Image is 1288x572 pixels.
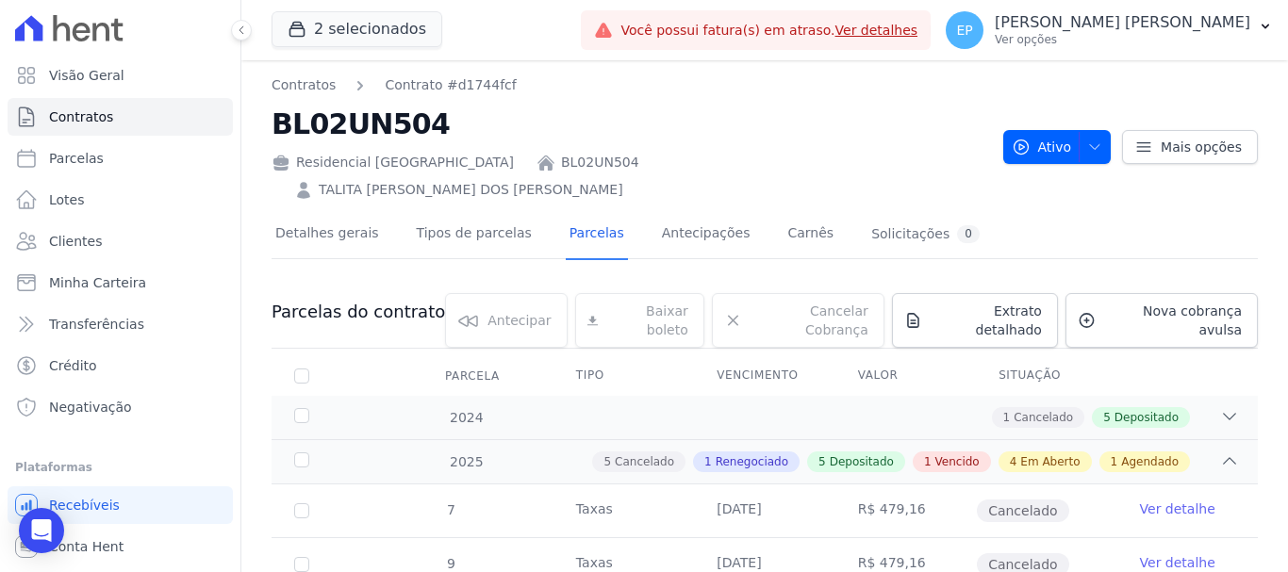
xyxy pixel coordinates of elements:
[553,356,694,396] th: Tipo
[49,315,144,334] span: Transferências
[1010,453,1017,470] span: 4
[8,222,233,260] a: Clientes
[1140,553,1215,572] a: Ver detalhe
[8,139,233,177] a: Parcelas
[8,181,233,219] a: Lotes
[835,23,918,38] a: Ver detalhes
[49,66,124,85] span: Visão Geral
[956,24,972,37] span: EP
[784,210,837,260] a: Carnês
[892,293,1058,348] a: Extrato detalhado
[8,305,233,343] a: Transferências
[818,453,826,470] span: 5
[49,273,146,292] span: Minha Carteira
[704,453,712,470] span: 1
[1111,453,1118,470] span: 1
[385,75,516,95] a: Contrato #d1744fcf
[49,356,97,375] span: Crédito
[924,453,932,470] span: 1
[1003,130,1112,164] button: Ativo
[930,302,1042,339] span: Extrato detalhado
[1140,499,1215,518] a: Ver detalhe
[49,232,102,251] span: Clientes
[931,4,1288,57] button: EP [PERSON_NAME] [PERSON_NAME] Ver opções
[319,180,623,200] a: TALITA [PERSON_NAME] DOS [PERSON_NAME]
[49,190,85,209] span: Lotes
[1103,302,1242,339] span: Nova cobrança avulsa
[294,503,309,518] input: Só é possível selecionar pagamentos em aberto
[413,210,536,260] a: Tipos de parcelas
[8,388,233,426] a: Negativação
[8,486,233,524] a: Recebíveis
[1161,138,1242,156] span: Mais opções
[976,356,1116,396] th: Situação
[8,57,233,94] a: Visão Geral
[620,21,917,41] span: Você possui fatura(s) em atraso.
[1115,409,1179,426] span: Depositado
[716,453,788,470] span: Renegociado
[272,301,445,323] h3: Parcelas do contrato
[603,453,611,470] span: 5
[977,499,1068,522] span: Cancelado
[272,103,988,145] h2: BL02UN504
[49,149,104,168] span: Parcelas
[1014,409,1073,426] span: Cancelado
[1012,130,1072,164] span: Ativo
[957,225,980,243] div: 0
[272,11,442,47] button: 2 selecionados
[272,153,514,172] div: Residencial [GEOGRAPHIC_DATA]
[15,456,225,479] div: Plataformas
[272,75,517,95] nav: Breadcrumb
[8,528,233,565] a: Conta Hent
[615,453,674,470] span: Cancelado
[694,484,834,537] td: [DATE]
[49,537,124,556] span: Conta Hent
[19,508,64,553] div: Open Intercom Messenger
[935,453,980,470] span: Vencido
[553,484,694,537] td: Taxas
[566,210,628,260] a: Parcelas
[561,153,639,172] a: BL02UN504
[867,210,983,260] a: Solicitações0
[995,32,1250,47] p: Ver opções
[835,356,976,396] th: Valor
[422,357,522,395] div: Parcela
[49,398,132,417] span: Negativação
[445,556,455,571] span: 9
[8,347,233,384] a: Crédito
[995,13,1250,32] p: [PERSON_NAME] [PERSON_NAME]
[49,107,113,126] span: Contratos
[8,98,233,136] a: Contratos
[871,225,980,243] div: Solicitações
[1103,409,1111,426] span: 5
[835,484,976,537] td: R$ 479,16
[1065,293,1258,348] a: Nova cobrança avulsa
[49,496,120,515] span: Recebíveis
[8,264,233,302] a: Minha Carteira
[272,210,383,260] a: Detalhes gerais
[1122,130,1258,164] a: Mais opções
[272,75,988,95] nav: Breadcrumb
[445,502,455,517] span: 7
[294,557,309,572] input: Só é possível selecionar pagamentos em aberto
[1121,453,1179,470] span: Agendado
[1020,453,1080,470] span: Em Aberto
[272,75,336,95] a: Contratos
[830,453,894,470] span: Depositado
[658,210,754,260] a: Antecipações
[1003,409,1011,426] span: 1
[694,356,834,396] th: Vencimento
